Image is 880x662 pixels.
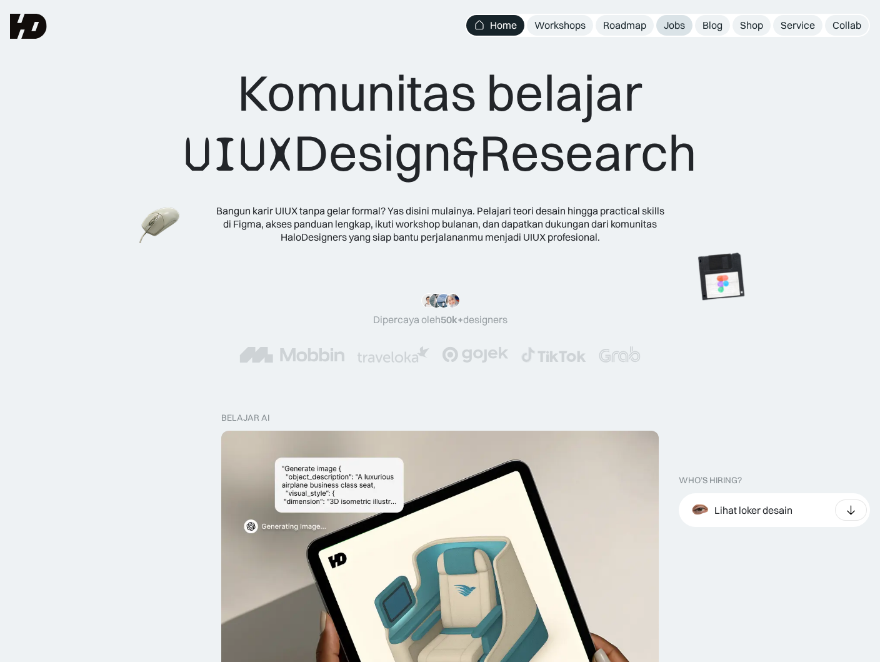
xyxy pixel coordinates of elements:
[695,15,730,36] a: Blog
[490,19,517,32] div: Home
[781,19,815,32] div: Service
[441,313,463,326] span: 50k+
[534,19,586,32] div: Workshops
[732,15,771,36] a: Shop
[603,19,646,32] div: Roadmap
[714,504,792,517] div: Lihat loker desain
[373,313,507,326] div: Dipercaya oleh designers
[184,124,294,184] span: UIUX
[832,19,861,32] div: Collab
[664,19,685,32] div: Jobs
[184,63,697,184] div: Komunitas belajar Design Research
[679,475,742,486] div: WHO’S HIRING?
[702,19,722,32] div: Blog
[773,15,822,36] a: Service
[452,124,479,184] span: &
[466,15,524,36] a: Home
[527,15,593,36] a: Workshops
[221,413,269,423] div: belajar ai
[656,15,692,36] a: Jobs
[215,204,665,243] div: Bangun karir UIUX tanpa gelar formal? Yas disini mulainya. Pelajari teori desain hingga practical...
[740,19,763,32] div: Shop
[825,15,869,36] a: Collab
[596,15,654,36] a: Roadmap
